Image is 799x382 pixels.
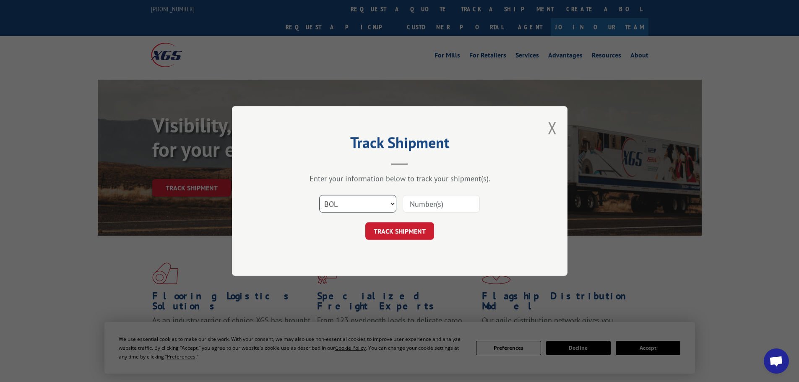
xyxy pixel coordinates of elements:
div: Enter your information below to track your shipment(s). [274,174,526,183]
a: Open chat [764,348,789,374]
input: Number(s) [403,195,480,213]
button: TRACK SHIPMENT [365,222,434,240]
h2: Track Shipment [274,137,526,153]
button: Close modal [548,117,557,139]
